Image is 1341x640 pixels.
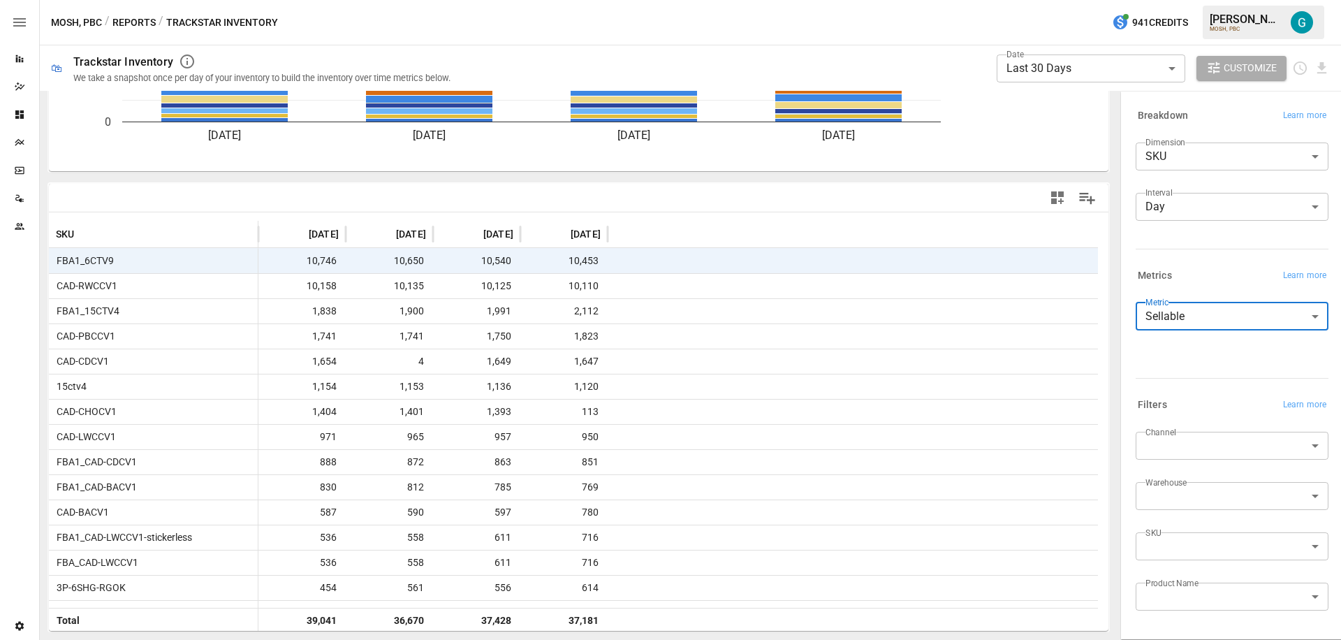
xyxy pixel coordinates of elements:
div: SKU [1136,143,1328,170]
div: Day [1136,193,1328,221]
div: MOSH, PBC [1210,26,1282,32]
h6: Filters [1138,398,1167,413]
span: 1,404 [265,400,339,424]
span: Learn more [1283,398,1326,412]
span: 1,153 [353,374,426,399]
span: 590 [353,500,426,525]
span: CAD-PBCCV1 [51,330,115,342]
span: [DATE] [571,227,601,241]
span: 556 [440,576,513,600]
div: Sellable [1136,303,1328,330]
span: 36,670 [353,609,426,633]
span: 812 [353,475,426,500]
span: 941 Credits [1132,14,1188,31]
span: 556 [440,601,513,625]
span: 10,540 [440,249,513,273]
span: 561 [353,601,426,625]
span: 888 [265,450,339,474]
span: 1,823 [527,324,601,349]
button: 941Credits [1106,10,1194,36]
span: 1,750 [440,324,513,349]
text: [DATE] [822,129,855,142]
span: 10,746 [265,249,339,273]
span: 780 [527,500,601,525]
span: Last 30 Days [1006,61,1071,75]
span: 1,741 [353,324,426,349]
span: 558 [353,525,426,550]
span: 37,181 [527,609,601,633]
span: [DATE] [396,227,426,241]
div: / [105,14,110,31]
label: Product Name [1145,577,1199,589]
span: Learn more [1283,109,1326,123]
button: Sort [288,224,307,244]
span: 39,041 [265,609,339,633]
button: Schedule report [1292,60,1308,76]
span: [DATE] [483,227,513,241]
span: 4 [353,349,426,374]
span: 3P-6SHG-RGOK [51,582,126,593]
span: 872 [353,450,426,474]
label: Dimension [1145,136,1185,148]
span: 1,120 [527,374,601,399]
button: MOSH, PBC [51,14,102,31]
button: Download report [1314,60,1330,76]
span: 2,112 [527,299,601,323]
span: CAD-LWCCV1 [51,431,116,442]
button: Manage Columns [1071,182,1103,214]
span: Customize [1224,59,1277,77]
label: Interval [1145,187,1173,198]
span: 716 [527,551,601,575]
span: 1,838 [265,299,339,323]
label: SKU [1145,527,1162,539]
text: [DATE] [617,129,650,142]
span: Learn more [1283,269,1326,283]
span: CAD-CHOCV1 [51,406,117,417]
span: 10,158 [265,274,339,298]
div: [PERSON_NAME] [1210,13,1282,26]
button: Sort [550,224,569,244]
span: 1,649 [440,349,513,374]
span: 769 [527,475,601,500]
span: 957 [440,425,513,449]
span: 587 [265,500,339,525]
span: 1,647 [527,349,601,374]
span: SKU [56,227,75,241]
label: Metric [1145,296,1168,308]
span: 950 [527,425,601,449]
div: / [159,14,163,31]
span: 536 [265,551,339,575]
span: 10,453 [527,249,601,273]
span: 785 [440,475,513,500]
span: FBA1_15CTV4 [51,305,119,317]
span: 1,654 [265,349,339,374]
span: 863 [440,450,513,474]
span: 597 [440,500,513,525]
span: 15ctv4 [51,381,87,392]
div: We take a snapshot once per day of your inventory to build the inventory over time metrics below. [73,73,450,83]
span: 1,741 [265,324,339,349]
text: 0 [105,115,111,129]
span: FBA1_6CTV9 [51,255,114,266]
h6: Metrics [1138,268,1172,284]
span: [DATE] [309,227,339,241]
span: Total [51,615,80,626]
span: 536 [265,525,339,550]
span: CAD-CDCV1 [51,356,109,367]
button: Reports [112,14,156,31]
span: 1,900 [353,299,426,323]
span: FBA1_CAD-BACV1 [51,481,137,493]
label: Warehouse [1145,477,1187,488]
span: 10,650 [353,249,426,273]
span: FBA1_CAD-CDCV1 [51,456,137,467]
span: CAD-RWCCV1 [51,280,117,291]
button: Sort [462,224,482,244]
span: 1,991 [440,299,513,323]
img: Gavin Acres [1291,11,1313,34]
span: 561 [353,576,426,600]
span: 1,401 [353,400,426,424]
span: 965 [353,425,426,449]
label: Channel [1145,426,1176,438]
span: 454 [265,601,339,625]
